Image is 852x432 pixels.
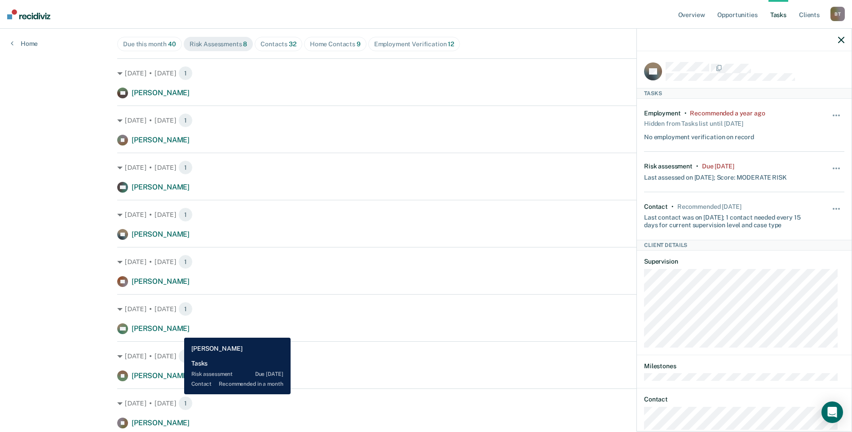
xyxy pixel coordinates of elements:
div: Hidden from Tasks list until [DATE] [644,117,743,130]
div: • [696,163,698,170]
div: Home Contacts [310,40,361,48]
div: • [671,203,674,211]
dt: Contact [644,396,844,403]
span: 12 [448,40,454,48]
div: Recommended a year ago [690,110,765,117]
img: Recidiviz [7,9,50,19]
span: 8 [243,40,247,48]
dt: Milestones [644,362,844,370]
span: [PERSON_NAME] [132,230,190,238]
div: [DATE] • [DATE] [117,302,735,316]
div: Client Details [637,240,852,251]
span: 1 [178,396,193,410]
span: [PERSON_NAME] [132,183,190,191]
div: Due this month [123,40,176,48]
div: [DATE] • [DATE] [117,66,735,80]
span: 1 [178,113,193,128]
span: [PERSON_NAME] [132,324,190,333]
div: • [684,110,687,117]
div: Employment [644,110,681,117]
dt: Supervision [644,258,844,265]
span: [PERSON_NAME] [132,136,190,144]
div: Last assessed on [DATE]; Score: MODERATE RISK [644,170,787,181]
div: B T [830,7,845,21]
div: [DATE] • [DATE] [117,255,735,269]
div: Risk assessment [644,163,693,170]
div: Employment Verification [374,40,454,48]
div: Due 22 days ago [702,163,734,170]
span: 9 [357,40,361,48]
span: [PERSON_NAME] [132,277,190,286]
div: [DATE] • [DATE] [117,349,735,363]
span: 40 [168,40,176,48]
span: 1 [178,66,193,80]
div: Contact [644,203,668,211]
div: [DATE] • [DATE] [117,160,735,175]
div: Contacts [260,40,296,48]
span: [PERSON_NAME] [132,371,190,380]
span: [PERSON_NAME] [132,419,190,427]
span: [PERSON_NAME] [132,88,190,97]
span: 1 [178,255,193,269]
div: No employment verification on record [644,130,754,141]
div: Tasks [637,88,852,99]
span: 1 [178,160,193,175]
div: Open Intercom Messenger [821,401,843,423]
span: 1 [178,207,193,222]
span: 32 [289,40,296,48]
div: Recommended in 13 days [677,203,741,211]
div: Last contact was on [DATE]; 1 contact needed every 15 days for current supervision level and case... [644,210,811,229]
span: 1 [178,302,193,316]
a: Home [11,40,38,48]
span: 1 [178,349,193,363]
div: [DATE] • [DATE] [117,207,735,222]
div: [DATE] • [DATE] [117,396,735,410]
div: [DATE] • [DATE] [117,113,735,128]
div: Risk Assessments [190,40,247,48]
